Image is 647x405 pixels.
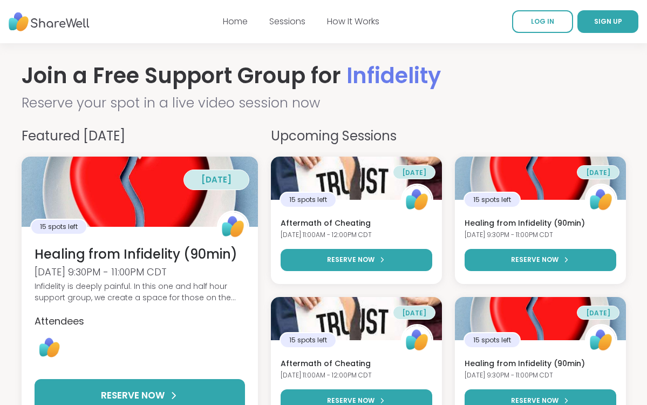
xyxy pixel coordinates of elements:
h3: Aftermath of Cheating [281,359,432,369]
span: [DATE] [402,168,426,177]
div: [DATE] 11:00AM - 12:00PM CDT [281,231,432,240]
span: Attendees [35,314,84,328]
img: Aftermath of Cheating [271,157,442,200]
span: RESERVE NOW [511,255,559,265]
img: Healing from Infidelity (90min) [455,157,626,200]
img: ShareWell [403,185,432,214]
h2: Reserve your spot in a live video session now [22,93,626,113]
button: SIGN UP [577,10,638,33]
h3: Healing from Infidelity (90min) [465,218,616,229]
div: Infidelity is deeply painful. In this one and half hour support group, we create a space for thos... [35,281,245,303]
img: ShareWell [587,326,616,355]
h4: Upcoming Sessions [271,126,626,146]
img: Healing from Infidelity (90min) [455,297,626,340]
div: [DATE] 11:00AM - 12:00PM CDT [281,371,432,380]
h1: Join a Free Support Group for [22,60,626,91]
span: SIGN UP [594,17,622,26]
h4: Featured [DATE] [22,126,258,146]
span: RESERVE NOW [327,255,374,265]
span: [DATE] [402,308,426,318]
span: [DATE] [586,308,610,318]
img: ShareWell Nav Logo [9,7,90,37]
button: RESERVE NOW [465,249,616,271]
span: 15 spots left [473,335,511,345]
span: 15 spots left [473,195,511,205]
button: RESERVE NOW [281,249,432,271]
span: RESERVE NOW [101,389,165,403]
img: Healing from Infidelity (90min) [22,157,258,227]
span: 15 spots left [40,222,78,232]
h3: Healing from Infidelity (90min) [465,359,616,369]
a: Home [223,15,248,28]
h3: Aftermath of Cheating [281,218,432,229]
div: [DATE] 9:30PM - 11:00PM CDT [465,371,616,380]
img: ShareWell [587,185,616,214]
h3: Healing from Infidelity (90min) [35,245,245,264]
span: [DATE] [201,174,231,185]
a: How It Works [327,15,379,28]
span: LOG IN [531,17,554,26]
a: Sessions [269,15,305,28]
span: Infidelity [346,60,441,91]
img: ShareWell [403,326,432,355]
img: Aftermath of Cheating [271,297,442,340]
span: 15 spots left [289,195,327,205]
img: ShareWell [219,212,248,241]
a: LOG IN [512,10,573,33]
span: 15 spots left [289,335,327,345]
div: [DATE] 9:30PM - 11:00PM CDT [35,265,245,279]
img: ShareWell [36,334,63,361]
span: [DATE] [586,168,610,177]
div: [DATE] 9:30PM - 11:00PM CDT [465,231,616,240]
